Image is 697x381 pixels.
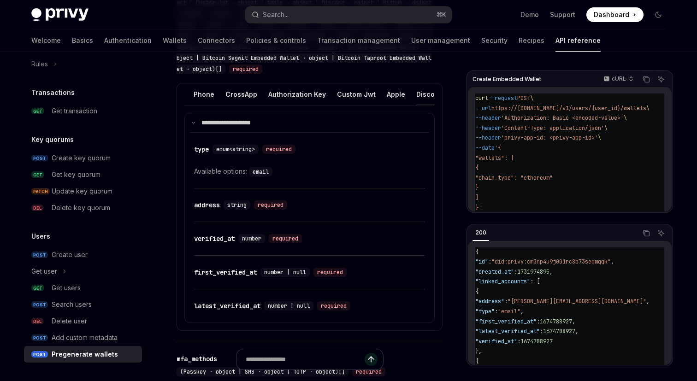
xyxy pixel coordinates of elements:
div: Delete key quorum [52,202,110,213]
span: "first_verified_at" [475,318,537,325]
a: POSTSearch users [24,296,142,313]
a: Basics [72,29,93,52]
span: "wallets": [ [475,154,514,162]
button: Custom Jwt [337,83,376,105]
span: "email" [498,308,520,315]
a: User management [411,29,470,52]
button: Search...⌘K [245,6,452,23]
div: Add custom metadata [52,332,118,343]
div: Create user [52,249,88,260]
div: required [229,64,262,74]
a: DELDelete user [24,313,142,329]
span: "id" [475,258,488,265]
h5: Key quorums [31,134,74,145]
div: Pregenerate wallets [52,349,118,360]
div: verified_at [194,234,235,243]
div: Create key quorum [52,152,111,164]
span: "address" [475,298,504,305]
a: Demo [520,10,539,19]
span: { [475,164,478,171]
div: required [262,145,295,154]
span: curl [475,94,488,102]
span: number | null [264,269,306,276]
span: , [575,328,579,335]
span: : [514,268,517,275]
a: POSTCreate user [24,246,142,263]
p: cURL [612,75,626,82]
span: "latest_verified_at" [475,328,540,335]
span: 1731974895 [517,268,549,275]
span: --header [475,124,501,132]
span: \ [530,94,533,102]
a: POSTPregenerate wallets [24,346,142,363]
span: POST [31,301,48,308]
span: ] [475,194,478,201]
span: \ [604,124,608,132]
span: GET [31,171,44,178]
a: Security [481,29,508,52]
span: : [495,308,498,315]
span: --header [475,134,501,141]
span: : [537,318,540,325]
span: 1674788927 [543,328,575,335]
div: Search... [263,9,289,20]
span: Create Embedded Wallet [473,76,541,83]
span: Dashboard [594,10,629,19]
div: address [194,200,220,210]
span: POST [31,252,48,258]
span: POST [517,94,530,102]
div: latest_verified_at [194,301,260,311]
div: Get users [52,282,81,293]
span: } [475,184,478,191]
span: POST [31,155,48,162]
span: \ [598,134,601,141]
span: 'Authorization: Basic <encoded-value>' [501,114,624,122]
span: \ [646,105,650,112]
button: Send message [365,353,378,366]
span: "type" [475,308,495,315]
span: POST [31,351,48,358]
a: Connectors [198,29,235,52]
div: type [194,145,209,154]
div: Get transaction [52,106,97,117]
span: --url [475,105,491,112]
span: '{ [495,144,501,152]
span: GET [31,285,44,292]
div: 200 [473,227,489,238]
a: POSTCreate key quorum [24,150,142,166]
span: "did:privy:cm3np4u9j001rc8b73seqmqqk" [491,258,611,265]
a: Policies & controls [246,29,306,52]
button: Phone [194,83,214,105]
button: Discord [416,83,442,105]
span: 1674788927 [540,318,572,325]
div: first_verified_at [194,268,257,277]
span: : [488,258,491,265]
button: Ask AI [655,227,667,239]
span: POST [31,334,48,341]
div: required [269,234,302,243]
span: enum<string> [216,146,255,153]
a: Welcome [31,29,61,52]
h5: Users [31,231,50,242]
a: GETGet key quorum [24,166,142,183]
span: --request [488,94,517,102]
a: Transaction management [317,29,400,52]
span: string [227,201,247,209]
span: , [572,318,575,325]
div: required [313,268,347,277]
div: Get user [31,266,57,277]
span: 1674788927 [520,338,553,345]
span: "chain_type": "ethereum" [475,174,553,182]
a: GETGet users [24,280,142,296]
span: { [475,358,478,365]
img: dark logo [31,8,89,21]
button: CrossApp [225,83,257,105]
span: https://[DOMAIN_NAME]/v1/users/{user_id}/wallets [491,105,646,112]
span: 'Content-Type: application/json' [501,124,604,132]
span: "verified_at" [475,338,517,345]
span: GET [31,108,44,115]
span: DEL [31,318,43,325]
span: DEL [31,205,43,211]
button: Authorization Key [268,83,326,105]
span: { [475,248,478,256]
